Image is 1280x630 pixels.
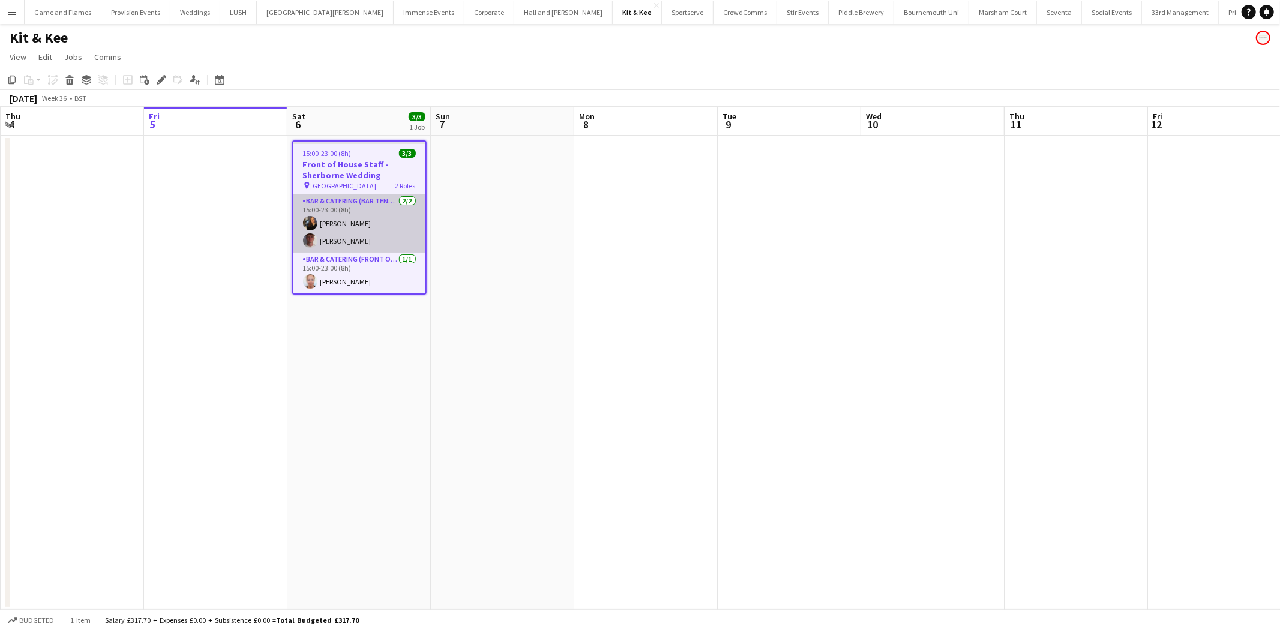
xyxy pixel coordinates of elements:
[864,118,882,131] span: 10
[10,52,26,62] span: View
[293,194,425,253] app-card-role: Bar & Catering (Bar Tender)2/215:00-23:00 (8h)[PERSON_NAME][PERSON_NAME]
[829,1,894,24] button: Piddle Brewery
[64,52,82,62] span: Jobs
[292,140,427,295] app-job-card: 15:00-23:00 (8h)3/3Front of House Staff - Sherborne Wedding [GEOGRAPHIC_DATA]2 RolesBar & Caterin...
[434,118,450,131] span: 7
[1151,118,1162,131] span: 12
[1256,31,1270,45] app-user-avatar: Event Temps
[613,1,662,24] button: Kit & Kee
[311,181,377,190] span: [GEOGRAPHIC_DATA]
[409,122,425,131] div: 1 Job
[290,118,305,131] span: 6
[436,111,450,122] span: Sun
[777,1,829,24] button: Stir Events
[577,118,595,131] span: 8
[662,1,714,24] button: Sportserve
[147,118,160,131] span: 5
[293,159,425,181] h3: Front of House Staff - Sherborne Wedding
[149,111,160,122] span: Fri
[257,1,394,24] button: [GEOGRAPHIC_DATA][PERSON_NAME]
[303,149,352,158] span: 15:00-23:00 (8h)
[74,94,86,103] div: BST
[89,49,126,65] a: Comms
[19,616,54,625] span: Budgeted
[969,1,1037,24] button: Marsham Court
[866,111,882,122] span: Wed
[94,52,121,62] span: Comms
[1219,1,1279,24] button: Pride Festival
[394,1,464,24] button: Immense Events
[4,118,20,131] span: 4
[1153,111,1162,122] span: Fri
[723,111,736,122] span: Tue
[10,29,68,47] h1: Kit & Kee
[292,111,305,122] span: Sat
[6,614,56,627] button: Budgeted
[293,253,425,293] app-card-role: Bar & Catering (Front of House)1/115:00-23:00 (8h)[PERSON_NAME]
[714,1,777,24] button: CrowdComms
[399,149,416,158] span: 3/3
[40,94,70,103] span: Week 36
[395,181,416,190] span: 2 Roles
[1009,111,1024,122] span: Thu
[34,49,57,65] a: Edit
[170,1,220,24] button: Weddings
[409,112,425,121] span: 3/3
[5,49,31,65] a: View
[5,111,20,122] span: Thu
[894,1,969,24] button: Bournemouth Uni
[1037,1,1082,24] button: Seventa
[464,1,514,24] button: Corporate
[1008,118,1024,131] span: 11
[1142,1,1219,24] button: 33rd Management
[276,616,359,625] span: Total Budgeted £317.70
[579,111,595,122] span: Mon
[25,1,101,24] button: Game and Flames
[66,616,95,625] span: 1 item
[105,616,359,625] div: Salary £317.70 + Expenses £0.00 + Subsistence £0.00 =
[101,1,170,24] button: Provision Events
[514,1,613,24] button: Hall and [PERSON_NAME]
[220,1,257,24] button: LUSH
[38,52,52,62] span: Edit
[1082,1,1142,24] button: Social Events
[721,118,736,131] span: 9
[10,92,37,104] div: [DATE]
[59,49,87,65] a: Jobs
